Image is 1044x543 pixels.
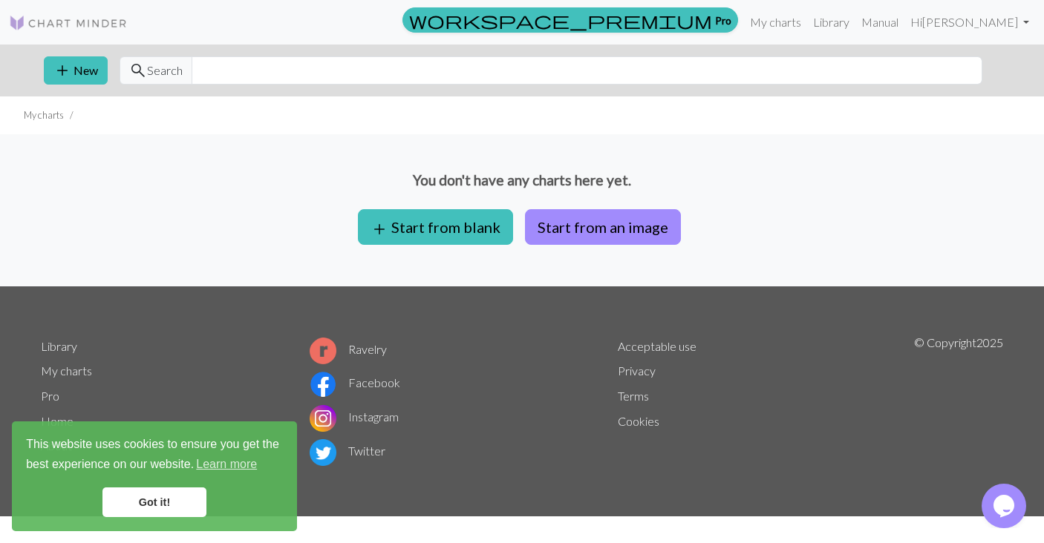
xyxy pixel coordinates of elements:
[982,484,1029,528] iframe: chat widget
[41,389,59,403] a: Pro
[525,209,681,245] button: Start from an image
[53,60,71,81] span: add
[24,108,64,122] li: My charts
[129,60,147,81] span: search
[310,405,336,432] img: Instagram logo
[310,409,399,424] a: Instagram
[904,7,1035,37] a: Hi[PERSON_NAME]
[310,342,387,356] a: Ravelry
[744,7,807,37] a: My charts
[12,421,297,531] div: cookieconsent
[371,219,388,240] span: add
[310,444,385,458] a: Twitter
[618,414,659,428] a: Cookies
[618,339,696,353] a: Acceptable use
[618,363,656,378] a: Privacy
[914,334,1003,469] p: © Copyright 2025
[41,414,74,428] a: Home
[102,487,206,517] a: dismiss cookie message
[310,439,336,466] img: Twitter logo
[310,375,400,389] a: Facebook
[9,14,128,32] img: Logo
[807,7,855,37] a: Library
[147,62,183,79] span: Search
[358,209,513,245] button: Start from blank
[194,453,259,475] a: learn more about cookies
[402,7,738,33] a: Pro
[618,389,649,403] a: Terms
[41,339,77,353] a: Library
[310,371,336,398] img: Facebook logo
[310,338,336,364] img: Ravelry logo
[26,435,283,475] span: This website uses cookies to ensure you get the best experience on our website.
[519,218,687,232] a: Start from an image
[44,56,108,85] button: New
[855,7,904,37] a: Manual
[409,10,712,30] span: workspace_premium
[41,363,92,378] a: My charts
